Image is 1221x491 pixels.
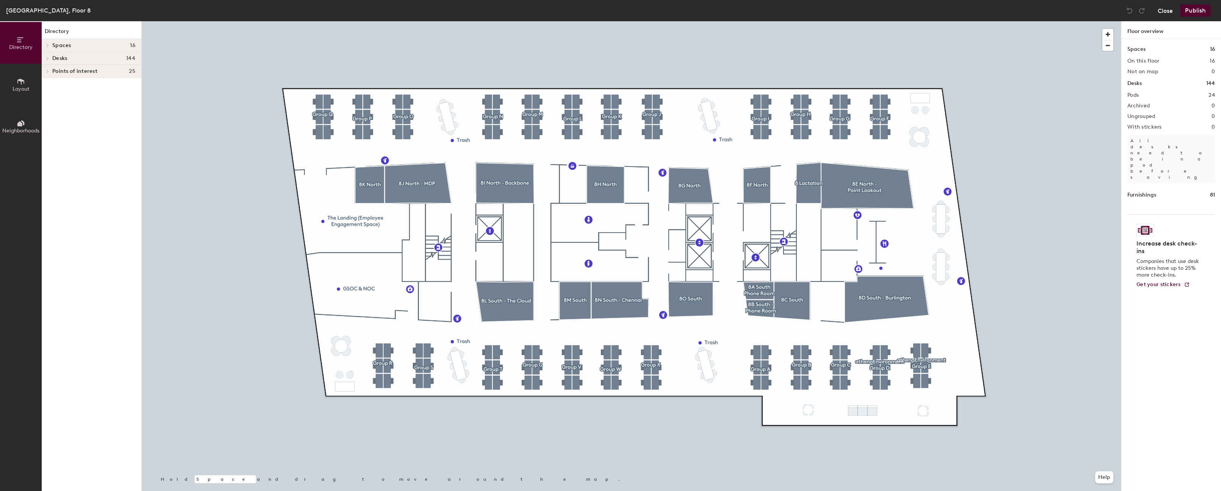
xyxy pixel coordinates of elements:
span: Layout [13,86,30,92]
h2: Not on map [1127,69,1158,75]
button: Close [1158,5,1173,17]
h1: 81 [1210,191,1215,199]
button: Help [1095,471,1113,483]
h2: 0 [1212,69,1215,75]
img: Undo [1126,7,1133,14]
h1: 16 [1210,45,1215,54]
h2: Pods [1127,92,1139,98]
img: Redo [1138,7,1146,14]
span: Points of interest [52,68,97,74]
h1: Desks [1127,79,1142,88]
span: Neighborhoods [2,127,39,134]
h1: Spaces [1127,45,1146,54]
h1: Furnishings [1127,191,1156,199]
img: Sticker logo [1136,224,1154,237]
span: 25 [129,68,135,74]
span: Directory [9,44,33,50]
h2: Ungrouped [1127,113,1155,120]
h2: Archived [1127,103,1150,109]
h2: 0 [1212,103,1215,109]
span: Get your stickers [1136,281,1181,288]
h2: With stickers [1127,124,1162,130]
p: Companies that use desk stickers have up to 25% more check-ins. [1136,258,1201,279]
span: 16 [130,42,135,49]
a: Get your stickers [1136,282,1190,288]
h1: Floor overview [1121,21,1221,39]
button: Publish [1180,5,1210,17]
h2: 0 [1212,124,1215,130]
span: 144 [126,55,135,61]
div: [GEOGRAPHIC_DATA], Floor 8 [6,6,91,15]
span: Spaces [52,42,71,49]
p: All desks need to be in a pod before saving [1127,135,1215,183]
h2: 24 [1208,92,1215,98]
span: Desks [52,55,67,61]
h2: 16 [1210,58,1215,64]
h2: On this floor [1127,58,1160,64]
h2: 0 [1212,113,1215,120]
h4: Increase desk check-ins [1136,240,1201,255]
h1: Directory [42,27,141,39]
h1: 144 [1206,79,1215,88]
